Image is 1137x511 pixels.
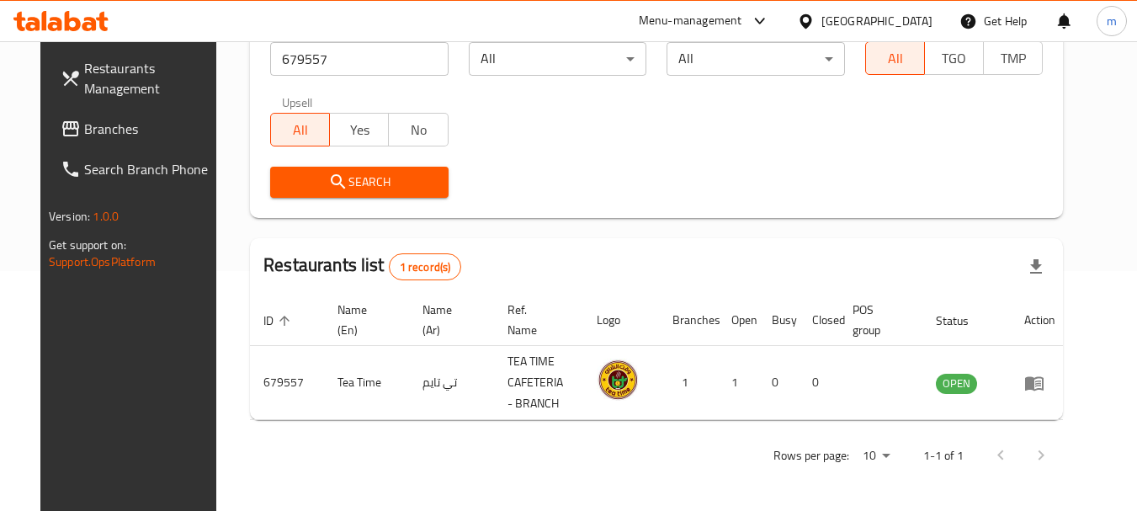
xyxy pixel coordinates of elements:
[270,113,330,146] button: All
[396,118,441,142] span: No
[1016,247,1056,287] div: Export file
[821,12,932,30] div: [GEOGRAPHIC_DATA]
[667,42,844,76] div: All
[390,259,461,275] span: 1 record(s)
[936,311,991,331] span: Status
[983,41,1043,75] button: TMP
[799,346,839,420] td: 0
[329,113,389,146] button: Yes
[263,253,461,280] h2: Restaurants list
[873,46,918,71] span: All
[991,46,1036,71] span: TMP
[923,445,964,466] p: 1-1 of 1
[250,346,324,420] td: 679557
[597,359,639,401] img: Tea Time
[639,11,742,31] div: Menu-management
[263,311,295,331] span: ID
[337,300,389,340] span: Name (En)
[758,346,799,420] td: 0
[924,41,984,75] button: TGO
[583,295,659,346] th: Logo
[84,58,217,98] span: Restaurants Management
[250,295,1069,420] table: enhanced table
[388,113,448,146] button: No
[932,46,977,71] span: TGO
[1107,12,1117,30] span: m
[49,205,90,227] span: Version:
[47,109,231,149] a: Branches
[270,42,448,76] input: Search for restaurant name or ID..
[718,295,758,346] th: Open
[278,118,323,142] span: All
[282,96,313,108] label: Upsell
[422,300,474,340] span: Name (Ar)
[936,374,977,394] div: OPEN
[659,346,718,420] td: 1
[659,295,718,346] th: Branches
[507,300,563,340] span: Ref. Name
[337,118,382,142] span: Yes
[324,346,409,420] td: Tea Time
[84,159,217,179] span: Search Branch Phone
[758,295,799,346] th: Busy
[718,346,758,420] td: 1
[49,234,126,256] span: Get support on:
[936,374,977,393] span: OPEN
[284,172,434,193] span: Search
[389,253,462,280] div: Total records count
[469,42,646,76] div: All
[270,167,448,198] button: Search
[49,251,156,273] a: Support.OpsPlatform
[853,300,902,340] span: POS group
[1024,373,1055,393] div: Menu
[47,149,231,189] a: Search Branch Phone
[1011,295,1069,346] th: Action
[93,205,119,227] span: 1.0.0
[409,346,494,420] td: تي تايم
[773,445,849,466] p: Rows per page:
[47,48,231,109] a: Restaurants Management
[856,444,896,469] div: Rows per page:
[799,295,839,346] th: Closed
[865,41,925,75] button: All
[84,119,217,139] span: Branches
[494,346,583,420] td: TEA TIME CAFETERIA - BRANCH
